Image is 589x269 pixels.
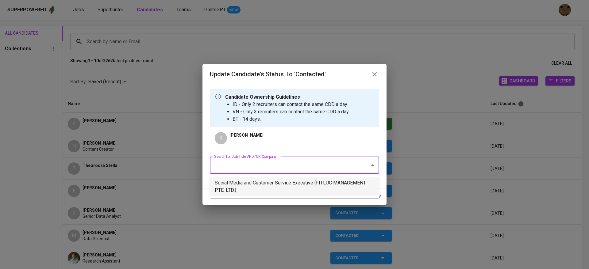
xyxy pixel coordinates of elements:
[215,132,227,144] div: K
[233,116,349,123] li: BT - 14 days.
[210,177,379,196] li: Social Media and Customer Service Executive (FITLUC MANAGEMENT PTE. LTD.)
[210,69,326,79] h6: Update Candidate's Status to 'Contacted'
[229,132,264,138] p: [PERSON_NAME]
[368,161,377,169] button: Close
[225,93,349,101] p: Candidate Ownership Guidelines
[233,101,349,108] li: ID - Only 2 recruiters can contact the same CDD a day.
[233,108,349,116] li: VN - Only 3 recruiters can contact the same CDD a day.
